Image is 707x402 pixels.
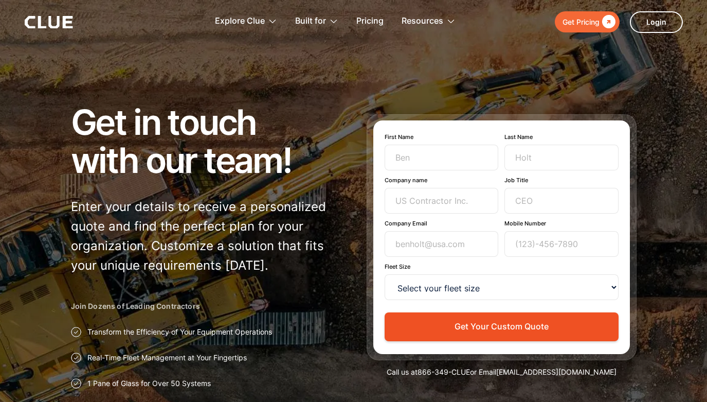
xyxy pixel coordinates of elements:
[563,15,600,28] div: Get Pricing
[385,312,619,341] button: Get Your Custom Quote
[504,220,619,227] label: Mobile Number
[367,367,637,377] div: Call us at or Email
[385,133,499,141] label: First Name
[402,5,456,38] div: Resources
[385,145,499,170] input: Ben
[87,378,211,389] p: 1 Pane of Glass for Over 50 Systems
[356,5,384,38] a: Pricing
[385,220,499,227] label: Company Email
[71,327,81,337] img: Approval checkmark icon
[496,368,617,376] a: [EMAIL_ADDRESS][DOMAIN_NAME]
[385,177,499,184] label: Company name
[555,11,620,32] a: Get Pricing
[385,188,499,214] input: US Contractor Inc.
[71,103,341,179] h1: Get in touch with our team!
[504,145,619,170] input: Holt
[504,231,619,257] input: (123)-456-7890
[295,5,338,38] div: Built for
[504,177,619,184] label: Job Title
[385,263,619,270] label: Fleet Size
[504,188,619,214] input: CEO
[504,133,619,141] label: Last Name
[402,5,443,38] div: Resources
[385,231,499,257] input: benholt@usa.com
[71,197,341,275] p: Enter your details to receive a personalized quote and find the perfect plan for your organizatio...
[630,11,683,33] a: Login
[418,368,470,376] a: 866-349-CLUE
[87,353,247,363] p: Real-Time Fleet Management at Your Fingertips
[295,5,326,38] div: Built for
[600,15,615,28] div: 
[71,353,81,363] img: Approval checkmark icon
[215,5,265,38] div: Explore Clue
[71,301,341,311] h2: Join Dozens of Leading Contractors
[215,5,277,38] div: Explore Clue
[71,378,81,389] img: Approval checkmark icon
[87,327,272,337] p: Transform the Efficiency of Your Equipment Operations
